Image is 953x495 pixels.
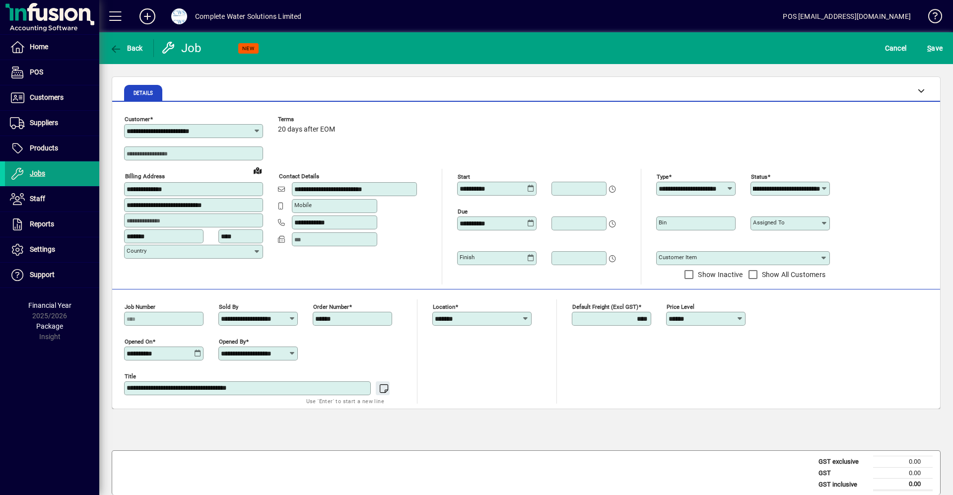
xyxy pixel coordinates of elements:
[433,303,455,310] mat-label: Location
[30,93,64,101] span: Customers
[250,162,266,178] a: View on map
[927,40,943,56] span: ave
[5,111,99,136] a: Suppliers
[294,202,312,209] mat-label: Mobile
[30,271,55,279] span: Support
[753,219,785,226] mat-label: Assigned to
[873,479,933,491] td: 0.00
[163,7,195,25] button: Profile
[30,43,48,51] span: Home
[30,119,58,127] span: Suppliers
[5,212,99,237] a: Reports
[36,322,63,330] span: Package
[134,91,153,96] span: Details
[278,126,335,134] span: 20 days after EOM
[925,39,945,57] button: Save
[242,45,255,52] span: NEW
[30,68,43,76] span: POS
[5,237,99,262] a: Settings
[885,40,907,56] span: Cancel
[125,338,152,345] mat-label: Opened On
[760,270,826,280] label: Show All Customers
[659,254,697,261] mat-label: Customer Item
[5,187,99,212] a: Staff
[814,467,873,479] td: GST
[921,2,941,34] a: Knowledge Base
[110,44,143,52] span: Back
[107,39,145,57] button: Back
[125,373,136,380] mat-label: Title
[30,144,58,152] span: Products
[458,173,470,180] mat-label: Start
[219,338,246,345] mat-label: Opened by
[125,303,155,310] mat-label: Job number
[278,116,338,123] span: Terms
[5,263,99,287] a: Support
[306,395,384,407] mat-hint: Use 'Enter' to start a new line
[696,270,743,280] label: Show Inactive
[30,220,54,228] span: Reports
[657,173,669,180] mat-label: Type
[458,208,468,215] mat-label: Due
[814,479,873,491] td: GST inclusive
[313,303,349,310] mat-label: Order number
[667,303,694,310] mat-label: Price Level
[460,254,475,261] mat-label: Finish
[783,8,911,24] div: POS [EMAIL_ADDRESS][DOMAIN_NAME]
[30,245,55,253] span: Settings
[30,195,45,203] span: Staff
[873,456,933,468] td: 0.00
[5,85,99,110] a: Customers
[127,247,146,254] mat-label: Country
[195,8,302,24] div: Complete Water Solutions Limited
[5,60,99,85] a: POS
[873,467,933,479] td: 0.00
[28,301,71,309] span: Financial Year
[30,169,45,177] span: Jobs
[883,39,909,57] button: Cancel
[5,35,99,60] a: Home
[132,7,163,25] button: Add
[814,456,873,468] td: GST exclusive
[927,44,931,52] span: S
[5,136,99,161] a: Products
[751,173,767,180] mat-label: Status
[659,219,667,226] mat-label: Bin
[572,303,638,310] mat-label: Default Freight (excl GST)
[99,39,154,57] app-page-header-button: Back
[125,116,150,123] mat-label: Customer
[161,40,204,56] div: Job
[219,303,238,310] mat-label: Sold by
